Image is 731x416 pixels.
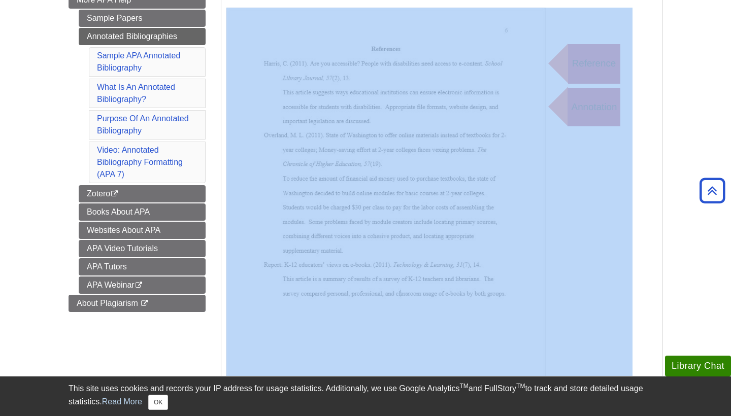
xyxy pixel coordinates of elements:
[79,240,206,257] a: APA Video Tutorials
[77,299,138,307] span: About Plagiarism
[97,83,175,103] a: What Is An Annotated Bibliography?
[226,8,633,413] img: References are written and formatted normally, but directly underneath each reference is the summ...
[135,282,143,289] i: This link opens in a new window
[97,146,183,179] a: Video: Annotated Bibliography Formatting (APA 7)
[696,184,728,197] a: Back to Top
[79,203,206,221] a: Books About APA
[79,276,206,294] a: APA Webinar
[148,395,168,410] button: Close
[459,383,468,390] sup: TM
[79,28,206,45] a: Annotated Bibliographies
[79,10,206,27] a: Sample Papers
[110,191,119,197] i: This link opens in a new window
[79,258,206,275] a: APA Tutors
[140,300,149,307] i: This link opens in a new window
[97,114,189,135] a: Purpose Of An Annotated Bibliography
[79,222,206,239] a: Websites About APA
[516,383,525,390] sup: TM
[97,51,180,72] a: Sample APA Annotated Bibliography
[79,185,206,202] a: Zotero
[665,356,731,376] button: Library Chat
[102,397,142,406] a: Read More
[69,295,206,312] a: About Plagiarism
[69,383,662,410] div: This site uses cookies and records your IP address for usage statistics. Additionally, we use Goo...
